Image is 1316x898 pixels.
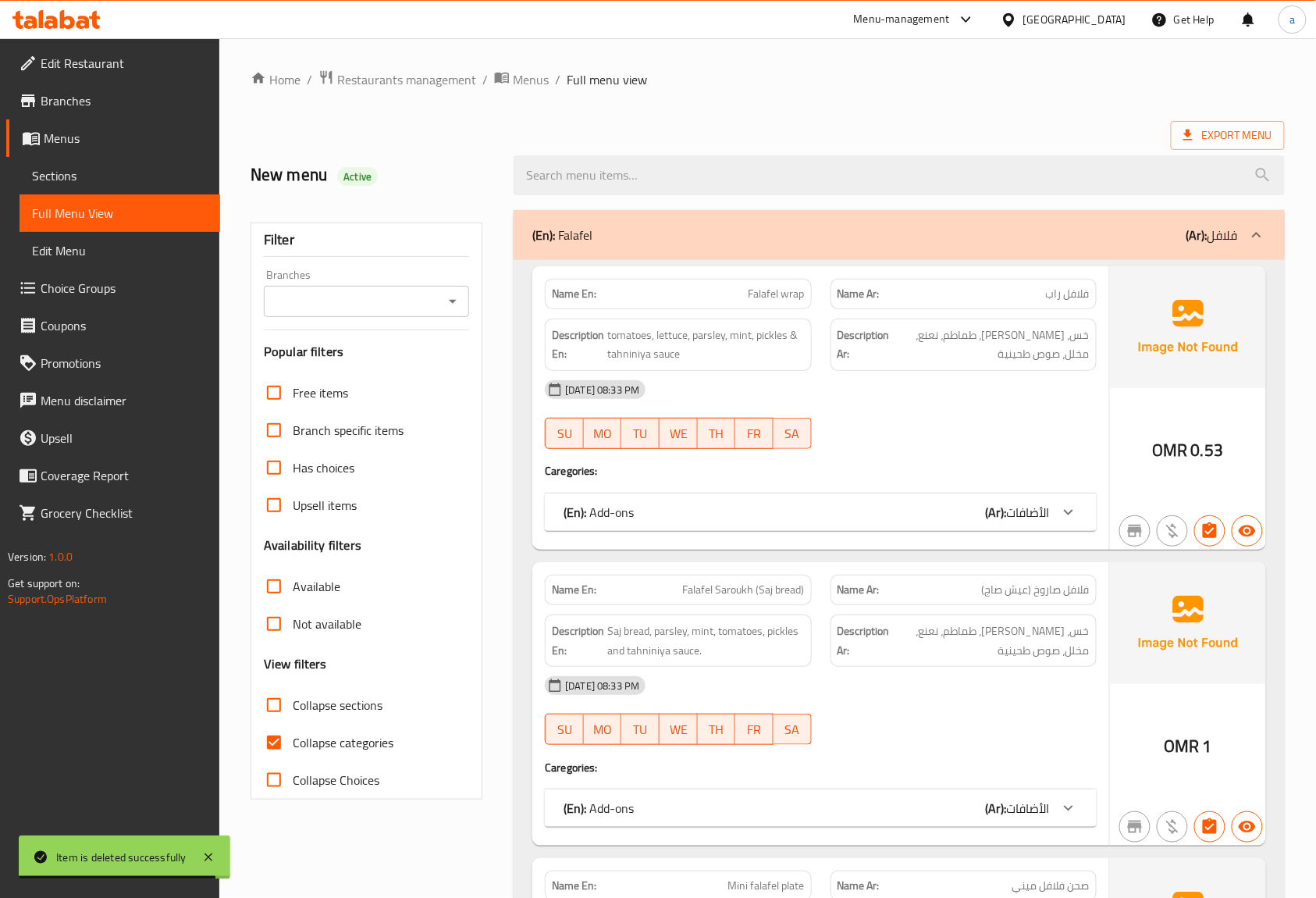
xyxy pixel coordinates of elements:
div: Filter [264,223,469,257]
span: Menus [513,70,549,89]
b: (En): [564,501,586,524]
button: Not branch specific item [1119,811,1151,843]
strong: Name En: [552,878,596,894]
a: Support.OpsPlatform [8,589,107,609]
b: (Ar): [986,501,1007,524]
span: Coupons [41,316,208,335]
a: Sections [20,157,220,194]
span: FR [742,718,767,741]
b: (En): [564,796,586,820]
span: TU [628,422,653,445]
p: Add-ons [564,503,634,522]
b: (Ar): [1186,223,1208,247]
h3: View filters [264,655,327,673]
span: TH [704,718,730,741]
span: Available [293,577,340,596]
span: Branches [41,91,208,110]
span: Collapse sections [293,696,382,714]
a: Menu disclaimer [6,382,220,419]
a: Restaurants management [318,69,476,90]
a: Menus [6,119,220,157]
div: [GEOGRAPHIC_DATA] [1023,11,1126,28]
span: Sections [32,166,208,185]
span: Active [337,169,378,184]
span: a [1289,11,1295,28]
span: Restaurants management [337,70,476,89]
span: Export Menu [1183,126,1272,145]
span: OMR [1152,435,1187,465]
span: MO [590,718,616,741]
b: (Ar): [986,796,1007,820]
button: MO [584,418,622,449]
button: SU [545,418,584,449]
span: Choice Groups [41,279,208,298]
span: Get support on: [8,573,80,593]
button: TU [621,418,660,449]
button: Purchased item [1157,515,1188,547]
span: Export Menu [1171,121,1285,150]
span: Upsell items [293,496,357,515]
div: Active [337,167,378,186]
span: Mini falafel plate [728,878,805,894]
span: Collapse categories [293,733,393,752]
span: WE [666,422,692,445]
span: Has choices [293,458,354,477]
span: tomatoes, lettuce, parsley, mint, pickles & tahniniya sauce [607,326,804,364]
h3: Popular filters [264,343,469,361]
span: Version: [8,547,46,567]
strong: Description Ar: [838,326,890,364]
li: / [555,70,560,89]
button: Purchased item [1157,811,1188,843]
button: TH [698,418,736,449]
a: Branches [6,82,220,119]
a: Home [251,70,301,89]
a: Coupons [6,307,220,344]
strong: Name Ar: [838,582,880,598]
span: Falafel Saroukh (Saj bread) [683,582,805,598]
span: Free items [293,383,348,402]
button: SU [545,714,584,745]
p: فلافل [1186,226,1238,244]
div: Menu-management [854,10,950,29]
strong: Name En: [552,582,596,598]
a: Upsell [6,419,220,457]
span: Not available [293,615,361,633]
a: Full Menu View [20,194,220,232]
h2: New menu [251,163,495,187]
button: FR [735,418,774,449]
button: Has choices [1194,811,1225,843]
button: SA [774,714,812,745]
span: SA [780,422,806,445]
strong: Description Ar: [838,622,890,660]
button: Available [1232,811,1263,843]
span: الأضافات [1007,501,1050,524]
a: Coverage Report [6,457,220,494]
button: MO [584,714,622,745]
span: Full Menu View [32,204,208,223]
span: SU [552,422,578,445]
span: 0.53 [1191,435,1224,465]
span: 1 [1203,731,1212,761]
div: (En): Add-ons(Ar):الأضافات [545,494,1097,531]
span: Coverage Report [41,466,208,485]
span: Branch specific items [293,421,404,440]
a: Grocery Checklist [6,494,220,532]
span: Grocery Checklist [41,504,208,522]
li: / [307,70,312,89]
div: Item is deleted successfully [56,849,187,866]
span: SA [780,718,806,741]
span: TU [628,718,653,741]
span: Upsell [41,429,208,447]
b: (En): [532,223,555,247]
span: فلافل صاروخ (عيش صاج) [982,582,1090,598]
span: Edit Menu [32,241,208,260]
button: WE [660,714,698,745]
span: FR [742,422,767,445]
input: search [514,155,1285,195]
div: (En): Falafel(Ar):فلافل [514,210,1285,260]
h4: Caregories: [545,463,1097,479]
button: TU [621,714,660,745]
span: [DATE] 08:33 PM [559,383,646,397]
p: Add-ons [564,799,634,818]
span: 1.0.0 [48,547,73,567]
